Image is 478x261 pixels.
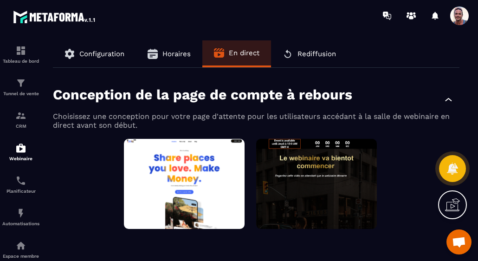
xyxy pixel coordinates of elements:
[229,49,259,57] span: En direct
[162,50,191,58] span: Horaires
[2,124,39,129] p: CRM
[2,201,39,233] a: automationsautomationsAutomatisations
[15,45,26,56] img: formation
[2,156,39,161] p: Webinaire
[136,40,202,67] button: Horaires
[2,189,39,194] p: Planificateur
[53,112,459,130] p: Choisissez une conception pour votre page d'attente pour les utilisateurs accédant à la salle de ...
[15,175,26,186] img: scheduler
[2,254,39,259] p: Espace membre
[53,40,136,67] button: Configuration
[2,91,39,96] p: Tunnel de vente
[256,139,377,229] img: image
[202,40,271,65] button: En direct
[2,38,39,71] a: formationformationTableau de bord
[2,168,39,201] a: schedulerschedulerPlanificateur
[53,86,352,103] p: Conception de la page de compte à rebours
[2,103,39,136] a: formationformationCRM
[446,229,472,254] a: Ouvrir le chat
[2,71,39,103] a: formationformationTunnel de vente
[15,143,26,154] img: automations
[124,139,245,229] img: image
[79,50,124,58] span: Configuration
[15,78,26,89] img: formation
[297,50,336,58] span: Rediffusion
[2,221,39,226] p: Automatisations
[2,136,39,168] a: automationsautomationsWebinaire
[15,208,26,219] img: automations
[2,59,39,64] p: Tableau de bord
[13,8,97,25] img: logo
[15,110,26,121] img: formation
[15,240,26,251] img: automations
[271,40,348,67] button: Rediffusion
